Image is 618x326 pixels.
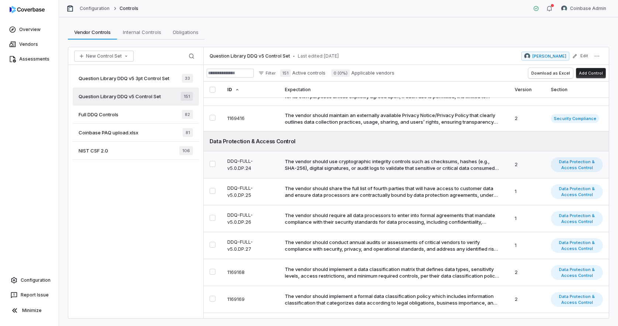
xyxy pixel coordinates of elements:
span: 82 [182,110,193,119]
td: DDQ-FULL-v5.0.DP.26 [221,205,279,232]
span: 81 [183,128,193,137]
a: Question Library DDQ v5 Control Set151 [73,87,199,106]
td: 2 [509,151,545,178]
td: DDQ-FULL-v5.0.DP.24 [221,151,279,178]
img: Franky Rozencvit avatar [524,53,530,59]
div: The vendor should conduct annual audits or assessments of critical vendors to verify compliance w... [285,239,500,252]
a: Configuration [3,274,56,287]
div: Section [551,82,603,97]
td: 1169168 [221,259,279,286]
a: Assessments [1,52,57,66]
span: Data Protection & Access Control [551,292,603,307]
td: 1169416 [221,106,279,131]
td: 1 [509,205,545,232]
button: Select DDQ-FULL-v5.0.DP.26 control [210,215,215,221]
button: Add Control [576,68,606,78]
img: Coinbase Admin avatar [561,6,567,11]
span: Coinbase Admin [570,6,606,11]
button: Report Issue [3,288,56,302]
div: The vendor should implement a data classification matrix that defines data types, sensitivity lev... [285,266,500,279]
button: More actions [591,52,603,61]
a: Question Library DDQ v5 3pt Control Set33 [73,69,199,87]
span: 33 [182,74,193,83]
button: Minimize [3,303,56,318]
span: Filter [266,71,276,76]
span: NIST CSF 2.0 [79,147,108,154]
a: Overview [1,23,57,36]
span: Security Compliance [551,114,599,123]
span: Question Library DDQ v5 3pt Control Set [79,75,169,82]
span: Obligations [170,27,201,37]
span: 106 [179,146,193,155]
span: Question Library DDQ v5 Control Set [210,53,290,59]
img: logo-D7KZi-bG.svg [10,6,45,13]
button: Edit [570,49,590,63]
span: Coinbase PAQ upload.xlsx [79,129,138,136]
a: Full DDQ Controls82 [73,106,199,124]
button: New Control Set [74,51,134,62]
span: Full DDQ Controls [79,111,118,118]
a: Coinbase PAQ upload.xlsx81 [73,124,199,142]
span: Last edited: [DATE] [298,53,339,59]
span: Controls [120,6,138,11]
td: 2 [509,286,545,313]
button: Select DDQ-FULL-v5.0.DP.24 control [210,161,215,167]
label: Active controls [280,69,325,77]
td: 2 [509,106,545,131]
button: Select 1169168 control [210,269,215,275]
div: The vendor should use cryptographic integrity controls such as checksums, hashes (e.g., SHA-256),... [285,158,500,171]
a: NIST CSF 2.0106 [73,142,199,160]
button: Select 1169416 control [210,115,215,121]
button: Select DDQ-FULL-v5.0.DP.27 control [210,242,215,248]
span: • [293,54,295,59]
span: Question Library DDQ v5 Control Set [79,93,161,100]
button: Download as Excel [528,68,573,78]
div: Version [515,82,539,97]
a: Vendors [1,38,57,51]
div: The vendor should maintain an externally available Privacy Notice/Privacy Policy that clearly out... [285,112,500,125]
div: ID [227,82,273,97]
div: Expectation [285,82,503,97]
button: Filter [255,69,279,78]
div: The vendor should share the full list of fourth parties that will have access to customer data an... [285,185,500,198]
span: Data Protection & Access Control [551,238,603,253]
span: Data Protection & Access Control [551,265,603,280]
span: Data Protection & Access Control [551,211,603,226]
button: Select DDQ-FULL-v5.0.DP.25 control [210,188,215,194]
td: 1 [509,178,545,205]
td: 1169169 [221,286,279,313]
span: 151 [280,69,291,77]
span: [PERSON_NAME] [532,53,566,59]
div: Data Protection & Access Control [210,137,603,145]
td: DDQ-FULL-v5.0.DP.25 [221,178,279,205]
span: 0 (0%) [331,69,350,77]
td: 2 [509,259,545,286]
span: Data Protection & Access Control [551,184,603,199]
a: Configuration [80,6,110,11]
span: Data Protection & Access Control [551,157,603,172]
td: 1 [509,232,545,259]
label: Applicable vendors [331,69,394,77]
span: 151 [181,92,193,101]
span: Internal Controls [120,27,164,37]
td: DDQ-FULL-v5.0.DP.27 [221,232,279,259]
button: Coinbase Admin avatarCoinbase Admin [557,3,611,14]
span: Vendor Controls [71,27,114,37]
button: Select 1169169 control [210,296,215,302]
div: The vendor should require all data processors to enter into formal agreements that mandate compli... [285,212,500,225]
div: The vendor should implement a formal data classification policy which includes information classi... [285,293,500,306]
